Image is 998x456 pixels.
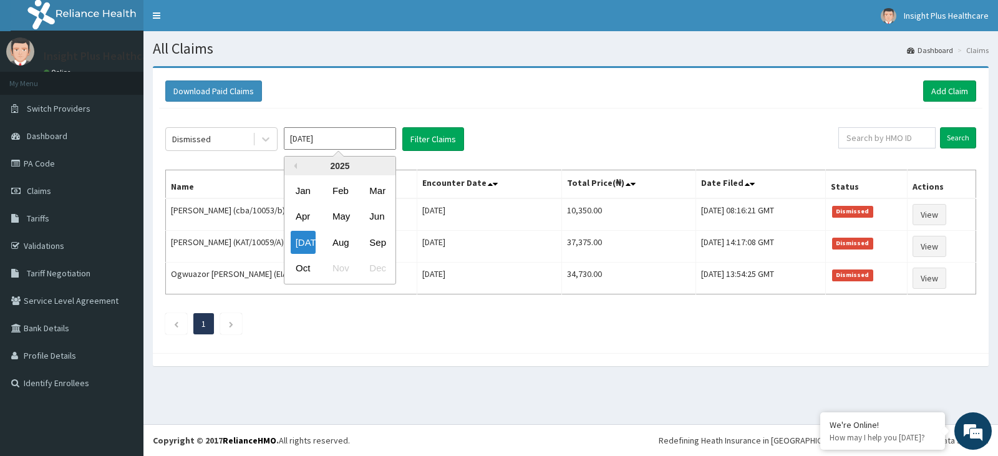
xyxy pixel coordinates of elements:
div: Choose August 2025 [327,231,352,254]
p: Insight Plus Healthcare [44,51,158,62]
div: month 2025-07 [284,178,395,281]
a: RelianceHMO [223,435,276,446]
span: We're online! [72,144,172,270]
td: 10,350.00 [562,198,696,231]
div: 2025 [284,157,395,175]
span: Dismissed [832,238,873,249]
span: Dashboard [27,130,67,142]
div: Chat with us now [65,70,210,86]
td: [DATE] [417,263,561,294]
div: Minimize live chat window [205,6,235,36]
div: Choose March 2025 [364,179,389,202]
div: Choose January 2025 [291,179,316,202]
div: Choose February 2025 [327,179,352,202]
input: Search by HMO ID [838,127,936,148]
strong: Copyright © 2017 . [153,435,279,446]
li: Claims [954,45,989,56]
th: Total Price(₦) [562,170,696,199]
input: Select Month and Year [284,127,396,150]
th: Status [825,170,907,199]
td: [DATE] 13:54:25 GMT [696,263,826,294]
a: View [913,204,946,225]
button: Filter Claims [402,127,464,151]
button: Download Paid Claims [165,80,262,102]
span: Switch Providers [27,103,90,114]
a: Previous page [173,318,179,329]
span: Dismissed [832,206,873,217]
a: View [913,236,946,257]
button: Previous Year [291,163,297,169]
span: Insight Plus Healthcare [904,10,989,21]
input: Search [940,127,976,148]
a: Dashboard [907,45,953,56]
th: Name [166,170,417,199]
span: Tariff Negotiation [27,268,90,279]
span: Tariffs [27,213,49,224]
div: Choose October 2025 [291,257,316,280]
a: Online [44,68,74,77]
td: [DATE] 14:17:08 GMT [696,231,826,263]
div: Choose September 2025 [364,231,389,254]
img: User Image [881,8,896,24]
th: Actions [907,170,976,199]
div: Choose June 2025 [364,205,389,228]
img: d_794563401_company_1708531726252_794563401 [23,62,51,94]
a: Page 1 is your current page [201,318,206,329]
td: Ogwuazor [PERSON_NAME] (EIA/10115/A) [166,263,417,294]
div: Choose May 2025 [327,205,352,228]
span: Dismissed [832,269,873,281]
a: Next page [228,318,234,329]
td: 34,730.00 [562,263,696,294]
div: Dismissed [172,133,211,145]
th: Date Filed [696,170,826,199]
h1: All Claims [153,41,989,57]
img: User Image [6,37,34,65]
td: [DATE] [417,198,561,231]
div: Choose April 2025 [291,205,316,228]
td: [DATE] [417,231,561,263]
td: [PERSON_NAME] (KAT/10059/A) [166,231,417,263]
td: [DATE] 08:16:21 GMT [696,198,826,231]
td: [PERSON_NAME] (cba/10053/b) [166,198,417,231]
div: We're Online! [830,419,936,430]
div: Redefining Heath Insurance in [GEOGRAPHIC_DATA] using Telemedicine and Data Science! [659,434,989,447]
a: View [913,268,946,289]
textarea: Type your message and hit 'Enter' [6,314,238,358]
div: Choose July 2025 [291,231,316,254]
th: Encounter Date [417,170,561,199]
p: How may I help you today? [830,432,936,443]
footer: All rights reserved. [143,424,998,456]
span: Claims [27,185,51,196]
td: 37,375.00 [562,231,696,263]
a: Add Claim [923,80,976,102]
